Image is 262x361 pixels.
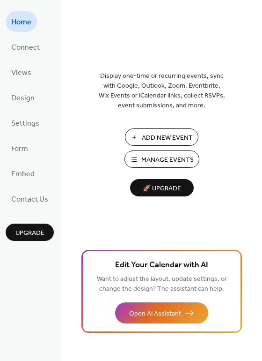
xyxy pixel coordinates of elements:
span: Want to adjust the layout, update settings, or change the design? The assistant can help. [97,273,227,295]
a: Home [6,11,37,32]
span: Contact Us [11,192,48,207]
button: 🚀 Upgrade [130,179,194,196]
span: Form [11,142,28,157]
span: Manage Events [141,155,194,165]
a: Connect [6,37,45,57]
span: Display one-time or recurring events, sync with Google, Outlook, Zoom, Eventbrite, Wix Events or ... [99,71,225,111]
span: Views [11,66,31,81]
a: Settings [6,113,45,133]
span: Design [11,91,35,106]
span: Connect [11,40,40,55]
span: Open AI Assistant [129,309,181,319]
span: 🚀 Upgrade [136,182,188,195]
button: Add New Event [125,128,198,146]
span: Upgrade [15,228,44,238]
span: Embed [11,167,35,182]
button: Open AI Assistant [115,302,208,323]
a: Embed [6,163,40,184]
span: Add New Event [142,133,193,143]
span: Home [11,15,31,30]
span: Settings [11,116,39,131]
a: Views [6,62,37,83]
a: Design [6,87,40,108]
a: Form [6,138,34,158]
span: Edit Your Calendar with AI [115,259,208,272]
a: Contact Us [6,188,54,209]
button: Manage Events [124,150,199,168]
button: Upgrade [6,224,54,241]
